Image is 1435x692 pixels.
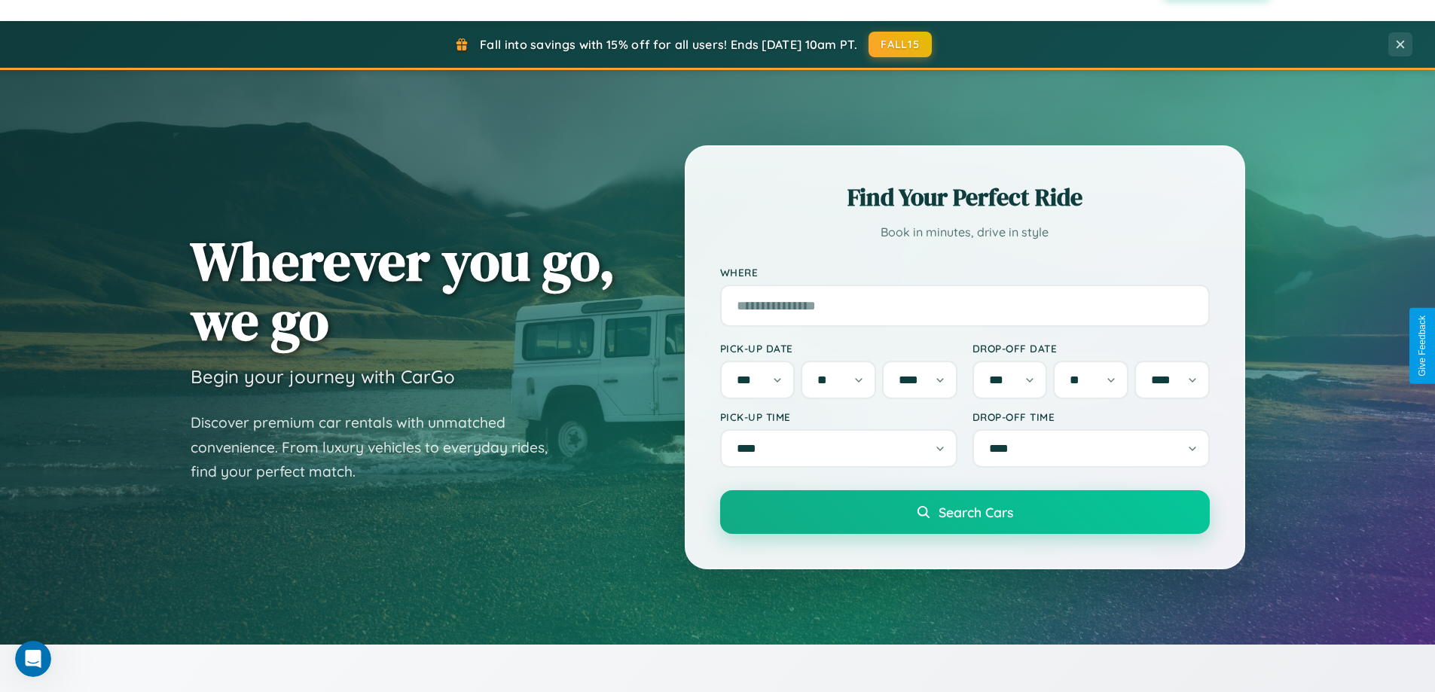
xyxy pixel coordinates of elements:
[720,181,1210,214] h2: Find Your Perfect Ride
[720,266,1210,279] label: Where
[191,410,567,484] p: Discover premium car rentals with unmatched convenience. From luxury vehicles to everyday rides, ...
[972,410,1210,423] label: Drop-off Time
[869,32,932,57] button: FALL15
[15,641,51,677] iframe: Intercom live chat
[191,231,615,350] h1: Wherever you go, we go
[480,37,857,52] span: Fall into savings with 15% off for all users! Ends [DATE] 10am PT.
[1417,316,1427,376] div: Give Feedback
[191,365,455,388] h3: Begin your journey with CarGo
[720,490,1210,534] button: Search Cars
[972,342,1210,355] label: Drop-off Date
[939,504,1013,520] span: Search Cars
[720,410,957,423] label: Pick-up Time
[720,342,957,355] label: Pick-up Date
[720,221,1210,243] p: Book in minutes, drive in style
